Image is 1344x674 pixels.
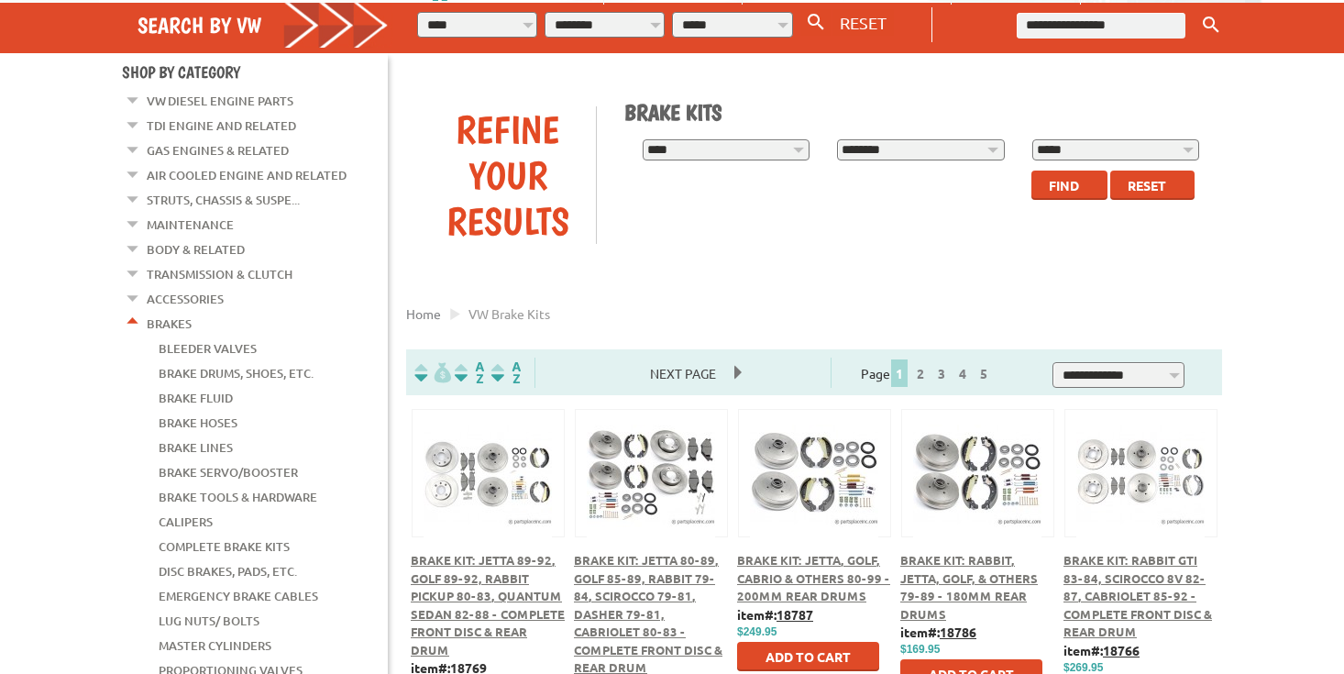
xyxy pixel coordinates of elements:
[147,114,296,138] a: TDI Engine and Related
[632,359,734,387] span: Next Page
[159,510,213,534] a: Calipers
[147,138,289,162] a: Gas Engines & Related
[147,287,224,311] a: Accessories
[737,552,890,603] a: Brake Kit: Jetta, Golf, Cabrio & Others 80-99 - 200mm Rear Drums
[832,9,894,36] button: RESET
[1128,177,1166,193] span: Reset
[777,606,813,623] u: 18787
[800,9,832,36] button: Search By VW...
[159,460,298,484] a: Brake Servo/Booster
[414,362,451,383] img: filterpricelow.svg
[159,485,317,509] a: Brake Tools & Hardware
[900,624,976,640] b: item#:
[1063,642,1140,658] b: item#:
[1031,171,1107,200] button: Find
[488,362,524,383] img: Sort by Sales Rank
[451,362,488,383] img: Sort by Headline
[147,312,192,336] a: Brakes
[159,559,297,583] a: Disc Brakes, Pads, Etc.
[632,365,734,381] a: Next Page
[1103,642,1140,658] u: 18766
[1197,10,1225,40] button: Keyword Search
[159,411,237,435] a: Brake Hoses
[1049,177,1079,193] span: Find
[147,262,292,286] a: Transmission & Clutch
[159,584,318,608] a: Emergency Brake Cables
[954,365,971,381] a: 4
[159,609,259,633] a: Lug Nuts/ Bolts
[975,365,992,381] a: 5
[406,305,441,322] a: Home
[900,552,1038,622] a: Brake Kit: Rabbit, Jetta, Golf, & Others 79-89 - 180mm Rear Drums
[1063,552,1212,639] a: Brake Kit: Rabbit GTI 83-84, Scirocco 8V 82-87, Cabriolet 85-92 - Complete Front Disc & Rear Drum
[159,337,257,360] a: Bleeder Valves
[1110,171,1195,200] button: Reset
[900,643,940,656] span: $169.95
[737,625,777,638] span: $249.95
[159,386,233,410] a: Brake Fluid
[147,163,347,187] a: Air Cooled Engine and Related
[147,238,245,261] a: Body & Related
[624,99,1209,126] h1: Brake Kits
[831,358,1023,388] div: Page
[737,642,879,671] button: Add to Cart
[138,12,389,39] h4: Search by VW
[933,365,950,381] a: 3
[420,106,596,244] div: Refine Your Results
[159,535,290,558] a: Complete Brake Kits
[147,213,234,237] a: Maintenance
[912,365,929,381] a: 2
[147,188,300,212] a: Struts, Chassis & Suspe...
[840,13,887,32] span: RESET
[411,552,565,657] a: Brake Kit: Jetta 89-92, Golf 89-92, Rabbit Pickup 80-83, Quantum Sedan 82-88 - Complete Front Dis...
[159,634,271,657] a: Master Cylinders
[468,305,550,322] span: VW brake kits
[766,648,851,665] span: Add to Cart
[1063,661,1103,674] span: $269.95
[159,436,233,459] a: Brake Lines
[737,606,813,623] b: item#:
[940,624,976,640] u: 18786
[122,62,388,82] h4: Shop By Category
[159,361,314,385] a: Brake Drums, Shoes, Etc.
[891,359,908,387] span: 1
[147,89,293,113] a: VW Diesel Engine Parts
